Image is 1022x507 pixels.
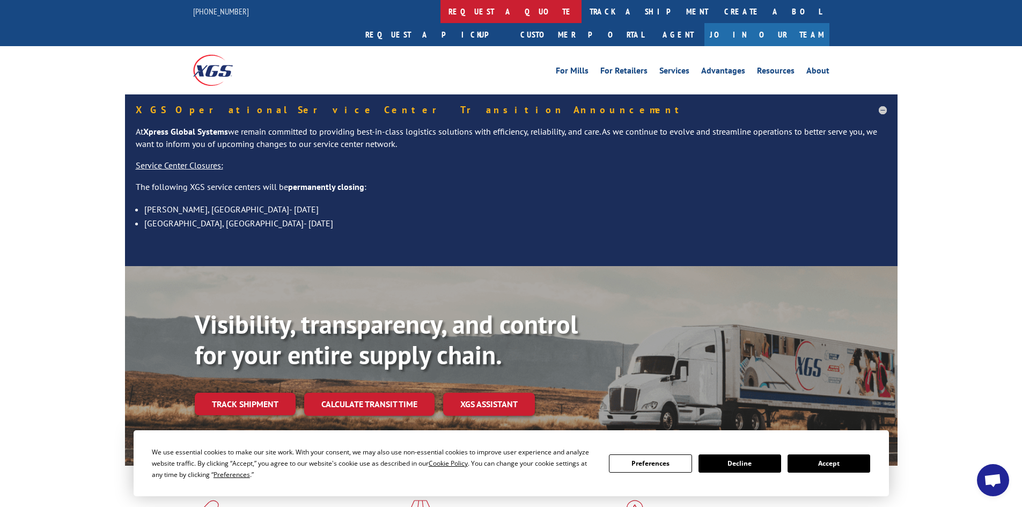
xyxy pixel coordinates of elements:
a: Agent [652,23,704,46]
a: Open chat [977,464,1009,496]
a: Track shipment [195,393,296,415]
div: Cookie Consent Prompt [134,430,889,496]
a: About [806,67,829,78]
li: [GEOGRAPHIC_DATA], [GEOGRAPHIC_DATA]- [DATE] [144,216,887,230]
button: Preferences [609,454,692,473]
h5: XGS Operational Service Center Transition Announcement [136,105,887,115]
a: [PHONE_NUMBER] [193,6,249,17]
strong: Xpress Global Systems [143,126,228,137]
a: Request a pickup [357,23,512,46]
a: Advantages [701,67,745,78]
span: Preferences [214,470,250,479]
a: For Retailers [600,67,648,78]
a: For Mills [556,67,589,78]
div: We use essential cookies to make our site work. With your consent, we may also use non-essential ... [152,446,596,480]
a: Services [659,67,689,78]
button: Decline [699,454,781,473]
p: The following XGS service centers will be : [136,181,887,202]
a: Calculate transit time [304,393,435,416]
li: [PERSON_NAME], [GEOGRAPHIC_DATA]- [DATE] [144,202,887,216]
a: XGS ASSISTANT [443,393,535,416]
a: Resources [757,67,795,78]
a: Customer Portal [512,23,652,46]
p: At we remain committed to providing best-in-class logistics solutions with efficiency, reliabilit... [136,126,887,160]
u: Service Center Closures: [136,160,223,171]
a: Join Our Team [704,23,829,46]
button: Accept [788,454,870,473]
span: Cookie Policy [429,459,468,468]
strong: permanently closing [288,181,364,192]
b: Visibility, transparency, and control for your entire supply chain. [195,307,578,372]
